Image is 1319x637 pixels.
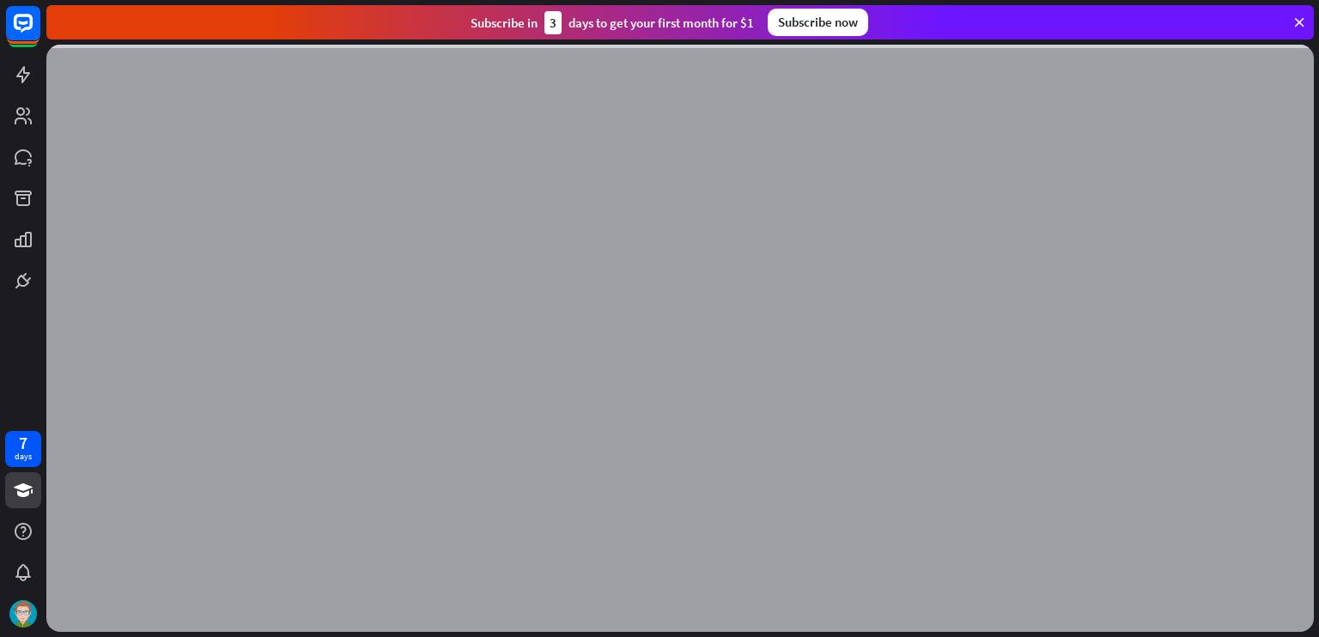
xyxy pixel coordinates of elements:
div: 7 [19,435,27,451]
div: days [15,451,32,463]
div: Subscribe in days to get your first month for $1 [471,11,754,34]
div: 3 [544,11,562,34]
div: Subscribe now [768,9,868,36]
a: 7 days [5,431,41,467]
